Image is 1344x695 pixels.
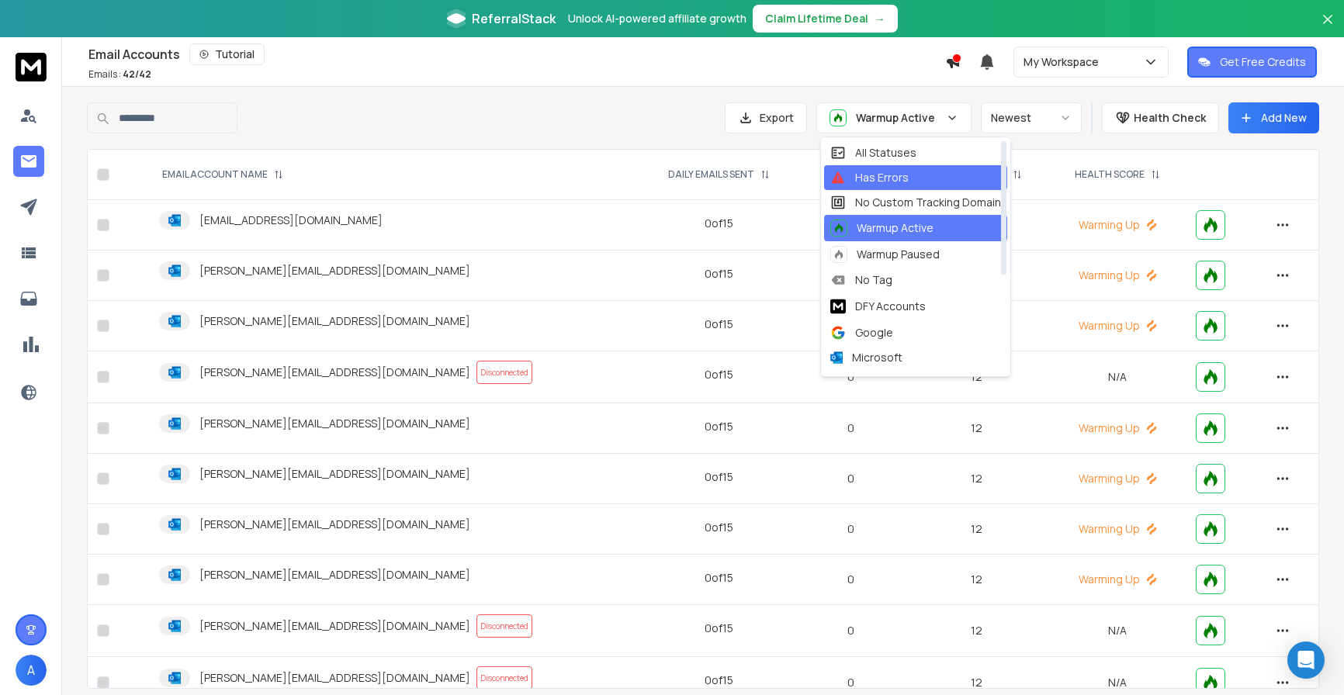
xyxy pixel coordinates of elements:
[1318,9,1338,47] button: Close banner
[1220,54,1306,70] p: Get Free Credits
[808,521,895,537] p: 0
[1075,168,1145,181] p: HEALTH SCORE
[705,520,733,535] div: 0 of 15
[875,11,885,26] span: →
[668,168,754,181] p: DAILY EMAILS SENT
[1187,47,1317,78] button: Get Free Credits
[199,263,470,278] p: [PERSON_NAME][EMAIL_ADDRESS][DOMAIN_NAME]
[1058,268,1177,283] p: Warming Up
[830,246,940,263] div: Warmup Paused
[1058,675,1177,690] p: N/A
[1058,420,1177,436] p: Warming Up
[199,313,470,329] p: [PERSON_NAME][EMAIL_ADDRESS][DOMAIN_NAME]
[1058,318,1177,334] p: Warming Up
[830,272,892,288] div: No Tag
[753,5,898,33] button: Claim Lifetime Deal→
[808,623,895,638] p: 0
[199,466,470,482] p: [PERSON_NAME][EMAIL_ADDRESS][DOMAIN_NAME]
[830,170,909,185] div: Has Errors
[189,43,265,65] button: Tutorial
[1134,110,1206,126] p: Health Check
[830,220,934,237] div: Warmup Active
[904,403,1048,454] td: 12
[199,213,383,228] p: [EMAIL_ADDRESS][DOMAIN_NAME]
[476,666,532,690] span: Disconnected
[808,420,895,436] p: 0
[830,145,916,161] div: All Statuses
[830,350,902,365] div: Microsoft
[199,670,470,686] p: [PERSON_NAME][EMAIL_ADDRESS][DOMAIN_NAME]
[1058,572,1177,587] p: Warming Up
[705,621,733,636] div: 0 of 15
[16,655,47,686] button: A
[904,454,1048,504] td: 12
[472,9,556,28] span: ReferralStack
[1058,521,1177,537] p: Warming Up
[88,43,945,65] div: Email Accounts
[808,369,895,385] p: 0
[808,675,895,690] p: 0
[808,268,895,283] p: 0
[856,110,940,126] p: Warmup Active
[1058,217,1177,233] p: Warming Up
[1058,471,1177,486] p: Warming Up
[199,416,470,431] p: [PERSON_NAME][EMAIL_ADDRESS][DOMAIN_NAME]
[705,367,733,382] div: 0 of 15
[123,67,151,81] span: 42 / 42
[199,517,470,532] p: [PERSON_NAME][EMAIL_ADDRESS][DOMAIN_NAME]
[1024,54,1105,70] p: My Workspace
[705,673,733,688] div: 0 of 15
[904,351,1048,403] td: 12
[830,297,926,316] div: DFY Accounts
[1058,369,1177,385] p: N/A
[1102,102,1219,133] button: Health Check
[476,614,532,638] span: Disconnected
[981,102,1082,133] button: Newest
[705,469,733,485] div: 0 of 15
[705,570,733,586] div: 0 of 15
[830,195,1001,210] div: No Custom Tracking Domain
[808,217,895,233] p: 0
[476,361,532,384] span: Disconnected
[725,102,807,133] button: Export
[904,504,1048,555] td: 12
[705,419,733,434] div: 0 of 15
[808,471,895,486] p: 0
[705,216,733,231] div: 0 of 15
[808,572,895,587] p: 0
[568,11,746,26] p: Unlock AI-powered affiliate growth
[199,365,470,380] p: [PERSON_NAME][EMAIL_ADDRESS][DOMAIN_NAME]
[830,325,893,341] div: Google
[1228,102,1319,133] button: Add New
[705,266,733,282] div: 0 of 15
[88,68,151,81] p: Emails :
[808,318,895,334] p: 0
[1058,623,1177,638] p: N/A
[1287,641,1325,679] div: Open Intercom Messenger
[199,567,470,583] p: [PERSON_NAME][EMAIL_ADDRESS][DOMAIN_NAME]
[904,605,1048,657] td: 12
[705,316,733,332] div: 0 of 15
[162,168,283,181] div: EMAIL ACCOUNT NAME
[199,618,470,634] p: [PERSON_NAME][EMAIL_ADDRESS][DOMAIN_NAME]
[904,555,1048,605] td: 12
